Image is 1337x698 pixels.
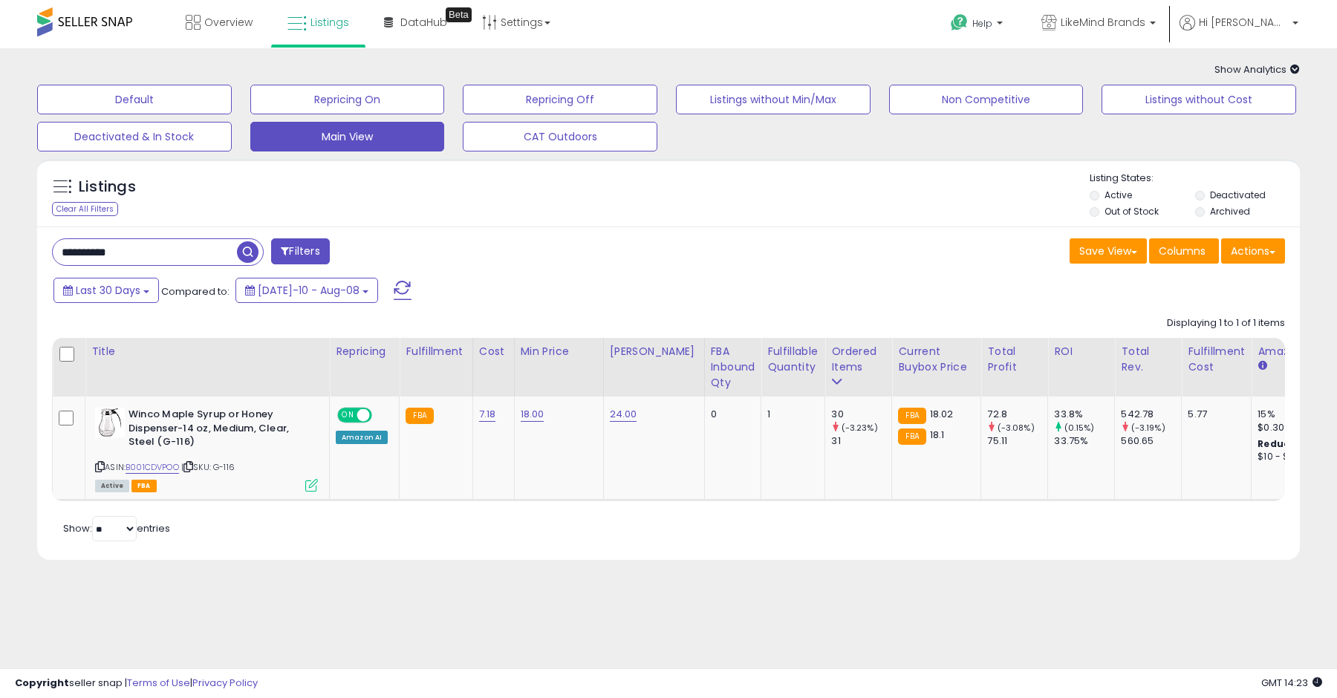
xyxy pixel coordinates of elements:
button: Default [37,85,232,114]
div: 30 [831,408,891,421]
div: ROI [1054,344,1108,359]
div: Clear All Filters [52,202,118,216]
div: [PERSON_NAME] [610,344,698,359]
b: Winco Maple Syrup or Honey Dispenser-14 oz, Medium, Clear, Steel (G-116) [129,408,309,453]
div: Total Rev. [1121,344,1175,375]
div: 72.8 [987,408,1047,421]
div: Min Price [521,344,597,359]
button: Filters [271,238,329,264]
div: Current Buybox Price [898,344,975,375]
button: CAT Outdoors [463,122,657,151]
span: All listings currently available for purchase on Amazon [95,480,129,492]
i: Get Help [950,13,969,32]
div: Displaying 1 to 1 of 1 items [1167,316,1285,330]
span: Help [972,17,992,30]
div: Fulfillable Quantity [767,344,819,375]
span: [DATE]-10 - Aug-08 [258,283,360,298]
a: Hi [PERSON_NAME] [1180,15,1298,48]
span: FBA [131,480,157,492]
button: Deactivated & In Stock [37,122,232,151]
small: (-3.23%) [842,422,878,434]
span: 18.02 [930,407,954,421]
button: [DATE]-10 - Aug-08 [235,278,378,303]
button: Columns [1149,238,1219,264]
img: 419GQZxkkTL._SL40_.jpg [95,408,125,437]
a: Help [939,2,1018,48]
small: FBA [406,408,433,424]
div: 33.8% [1054,408,1114,421]
div: Ordered Items [831,344,885,375]
a: 7.18 [479,407,496,422]
small: (0.15%) [1064,422,1095,434]
span: Listings [310,15,349,30]
button: Listings without Cost [1102,85,1296,114]
small: FBA [898,408,926,424]
a: 18.00 [521,407,544,422]
label: Active [1105,189,1132,201]
small: Amazon Fees. [1258,359,1266,373]
small: (-3.08%) [998,422,1035,434]
div: ASIN: [95,408,318,490]
span: Columns [1159,244,1206,258]
div: 0 [711,408,750,421]
small: FBA [898,428,926,445]
div: 5.77 [1188,408,1240,421]
label: Out of Stock [1105,205,1159,218]
button: Last 30 Days [53,278,159,303]
span: Show Analytics [1214,62,1300,76]
h5: Listings [79,177,136,198]
div: Total Profit [987,344,1041,375]
a: B001CDVPOO [126,461,179,474]
div: FBA inbound Qty [711,344,755,391]
span: LikeMind Brands [1061,15,1145,30]
div: 31 [831,434,891,448]
span: OFF [370,409,394,422]
span: Overview [204,15,253,30]
button: Repricing On [250,85,445,114]
p: Listing States: [1090,172,1299,186]
button: Main View [250,122,445,151]
span: ON [339,409,357,422]
label: Deactivated [1210,189,1266,201]
span: 18.1 [930,428,945,442]
div: Fulfillment [406,344,466,359]
span: DataHub [400,15,447,30]
button: Actions [1221,238,1285,264]
div: Cost [479,344,508,359]
button: Repricing Off [463,85,657,114]
div: Tooltip anchor [446,7,472,22]
span: Hi [PERSON_NAME] [1199,15,1288,30]
div: Amazon AI [336,431,388,444]
div: Fulfillment Cost [1188,344,1245,375]
div: Repricing [336,344,393,359]
span: Compared to: [161,284,230,299]
div: 1 [767,408,813,421]
div: 33.75% [1054,434,1114,448]
span: Last 30 Days [76,283,140,298]
button: Save View [1070,238,1147,264]
small: (-3.19%) [1131,422,1165,434]
div: 560.65 [1121,434,1181,448]
label: Archived [1210,205,1250,218]
button: Listings without Min/Max [676,85,871,114]
a: 24.00 [610,407,637,422]
button: Non Competitive [889,85,1084,114]
span: | SKU: G-116 [181,461,235,473]
div: 542.78 [1121,408,1181,421]
div: Title [91,344,323,359]
span: Show: entries [63,521,170,535]
div: 75.11 [987,434,1047,448]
